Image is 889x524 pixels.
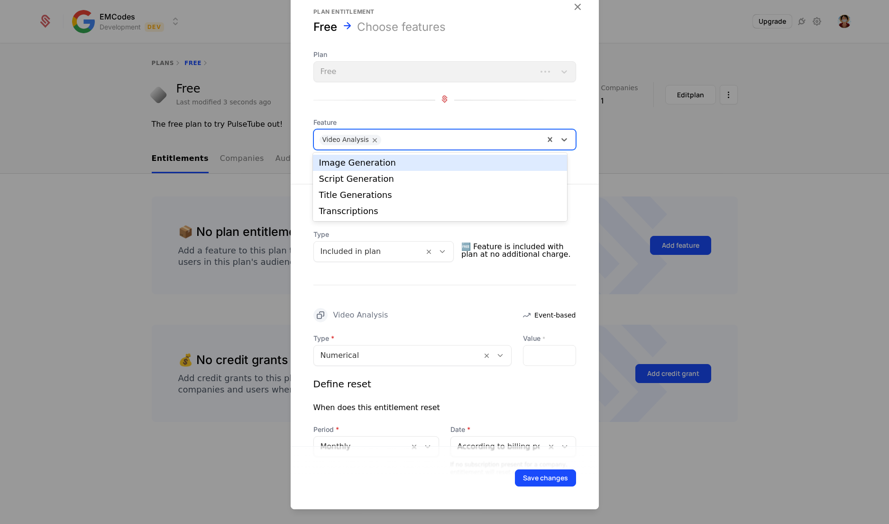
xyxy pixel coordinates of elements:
[313,19,337,35] div: Free
[313,377,371,391] div: Define reset
[319,207,561,215] div: Transcriptions
[369,135,381,145] div: Remove Video Analysis
[313,334,512,343] span: Type
[534,310,576,320] span: Event-based
[313,8,576,16] div: Plan entitlement
[313,230,454,239] span: Type
[357,19,446,35] div: Choose features
[333,311,388,319] div: Video Analysis
[313,50,576,59] span: Plan
[319,175,561,183] div: Script Generation
[319,159,561,167] div: Image Generation
[461,239,576,262] span: 🆓 Feature is included with plan at no additional charge.
[515,469,576,487] button: Save changes
[523,334,576,343] label: Value
[322,135,369,145] div: Video Analysis
[313,402,440,413] div: When does this entitlement reset
[450,425,576,434] span: Date
[313,118,576,127] span: Feature
[319,191,561,199] div: Title Generations
[313,425,439,434] span: Period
